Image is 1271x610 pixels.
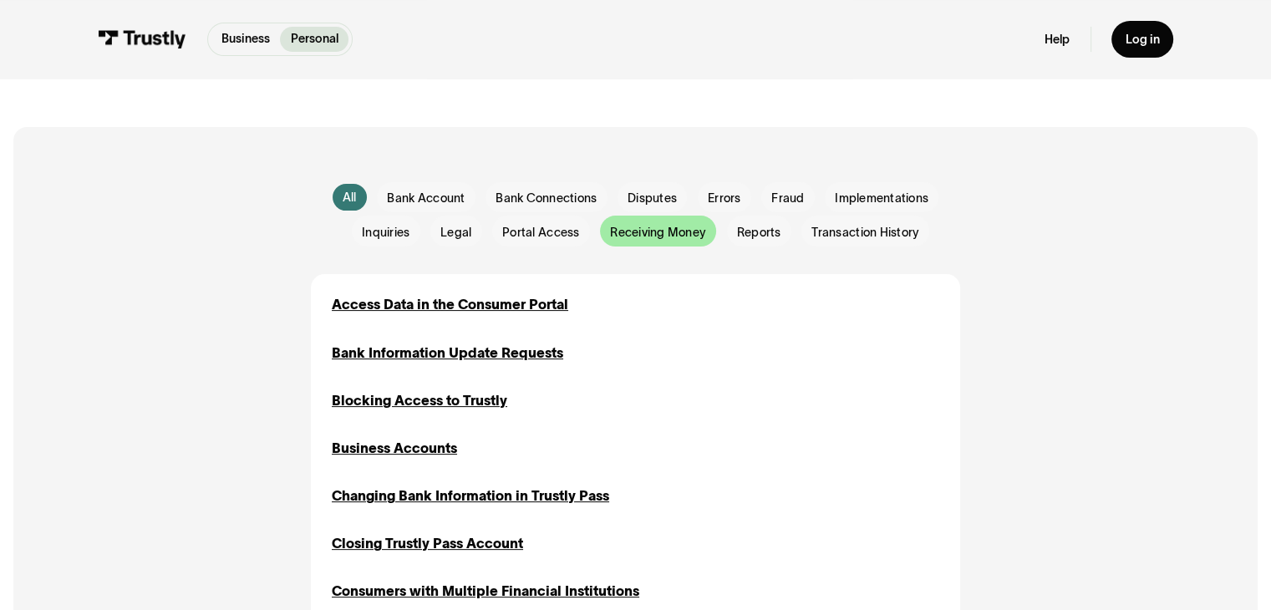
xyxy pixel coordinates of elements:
span: Implementations [835,190,928,206]
a: Consumers with Multiple Financial Institutions [332,581,639,602]
a: Business Accounts [332,438,457,459]
p: Personal [291,30,338,48]
a: Help [1045,32,1070,48]
a: Access Data in the Consumer Portal [332,294,568,315]
span: Bank Account [387,190,465,206]
a: All [333,184,367,211]
span: Errors [708,190,741,206]
span: Transaction History [811,224,919,241]
div: Log in [1125,32,1159,48]
form: Email Form [311,182,959,247]
span: Reports [737,224,781,241]
a: Changing Bank Information in Trustly Pass [332,485,609,506]
span: Legal [440,224,471,241]
div: All [343,189,357,206]
span: Receiving Money [610,224,706,241]
img: Trustly Logo [98,30,186,48]
span: Inquiries [362,224,409,241]
a: Closing Trustly Pass Account [332,533,523,554]
span: Bank Connections [496,190,597,206]
p: Business [221,30,270,48]
a: Business [211,27,281,52]
span: Fraud [771,190,804,206]
span: Disputes [628,190,677,206]
a: Bank Information Update Requests [332,343,563,363]
a: Personal [280,27,348,52]
span: Portal Access [502,224,579,241]
a: Blocking Access to Trustly [332,390,507,411]
a: Log in [1111,21,1173,57]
